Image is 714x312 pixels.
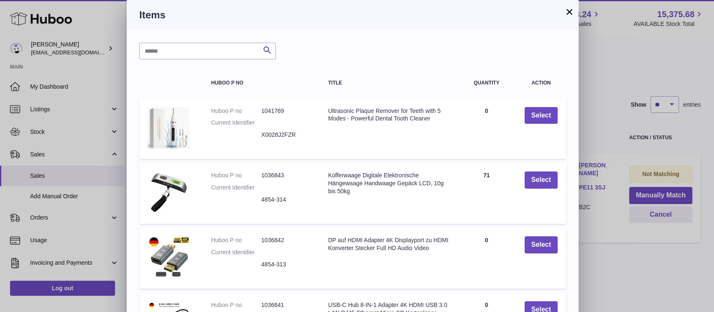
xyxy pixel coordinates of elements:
button: × [564,7,574,17]
dd: 4854-314 [261,196,311,204]
dd: 4854-313 [261,261,311,269]
dt: Huboo P no [211,107,261,115]
dt: Current Identifier [211,119,261,127]
dd: 1036841 [261,301,311,309]
div: Ultrasonic Plaque Remover for Teeth with 5 Modes - Powerful Dental Tooth Cleaner [328,107,448,123]
th: Quantity [457,72,516,94]
dt: Huboo P no [211,301,261,309]
button: Select [525,171,558,189]
img: DP auf HDMI Adapter 4K Displayport zu HDMI Konverter Stecker Full HD Audio Video [148,236,189,278]
h3: Items [139,8,566,22]
div: Kofferwaage Digitale Elektronische Hängewaage Handwaage Gepäck LCD, 10g bis 50kg [328,171,448,195]
th: Huboo P no [203,72,320,94]
button: Select [525,107,558,124]
dd: 1036842 [261,236,311,244]
dd: 1036843 [261,171,311,179]
dt: Huboo P no [211,171,261,179]
dd: 1041769 [261,107,311,115]
dd: X0028J2FZR [261,131,311,139]
th: Action [516,72,566,94]
dt: Current Identifier [211,184,261,192]
img: Ultrasonic Plaque Remover for Teeth with 5 Modes - Powerful Dental Tooth Cleaner [148,107,189,149]
td: 0 [457,99,516,159]
dt: Current Identifier [211,248,261,256]
button: Select [525,236,558,253]
img: Kofferwaage Digitale Elektronische Hängewaage Handwaage Gepäck LCD, 10g bis 50kg [148,171,189,213]
td: 0 [457,228,516,289]
th: Title [320,72,457,94]
dt: Huboo P no [211,236,261,244]
td: 71 [457,163,516,224]
div: DP auf HDMI Adapter 4K Displayport zu HDMI Konverter Stecker Full HD Audio Video [328,236,448,252]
